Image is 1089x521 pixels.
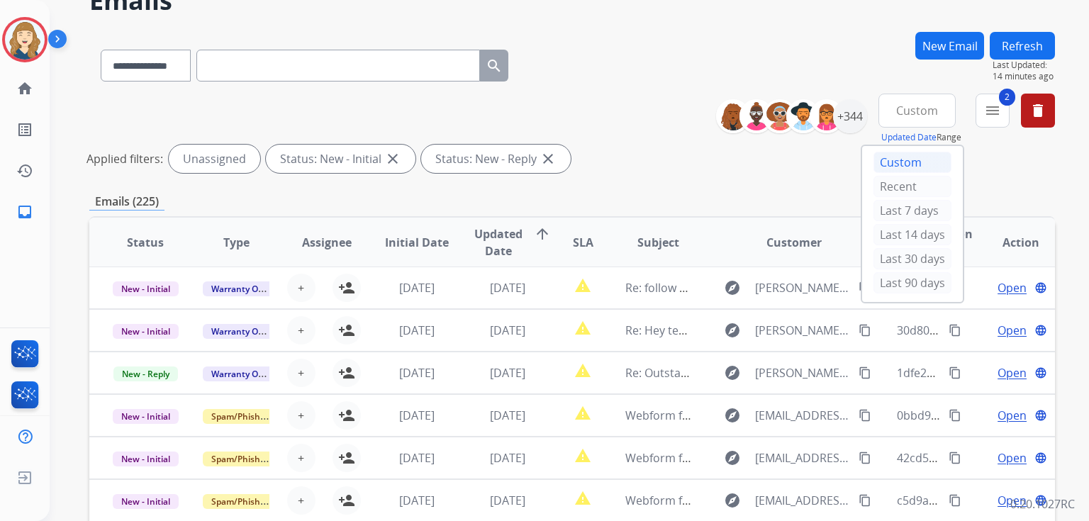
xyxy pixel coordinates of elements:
[203,494,281,509] span: Spam/Phishing
[724,364,741,381] mat-icon: explore
[998,279,1027,296] span: Open
[949,494,961,507] mat-icon: content_copy
[724,279,741,296] mat-icon: explore
[573,234,593,251] span: SLA
[203,409,281,424] span: Spam/Phishing
[574,490,591,507] mat-icon: report_problem
[993,71,1055,82] span: 14 minutes ago
[16,80,33,97] mat-icon: home
[873,176,951,197] div: Recent
[5,20,45,60] img: avatar
[915,32,984,60] button: New Email
[203,452,281,466] span: Spam/Phishing
[625,365,749,381] span: Re: Outstanding Claims
[399,408,435,423] span: [DATE]
[755,279,850,296] span: [PERSON_NAME][EMAIL_ADDRESS][PERSON_NAME][DOMAIN_NAME]
[287,359,315,387] button: +
[490,450,525,466] span: [DATE]
[755,449,850,466] span: [EMAIL_ADDRESS][DOMAIN_NAME]
[998,492,1027,509] span: Open
[574,447,591,464] mat-icon: report_problem
[399,365,435,381] span: [DATE]
[993,60,1055,71] span: Last Updated:
[113,366,178,381] span: New - Reply
[86,150,163,167] p: Applied filters:
[1010,495,1075,512] p: 0.20.1027RC
[287,401,315,430] button: +
[873,200,951,221] div: Last 7 days
[859,324,871,337] mat-icon: content_copy
[949,324,961,337] mat-icon: content_copy
[338,449,355,466] mat-icon: person_add
[203,324,276,339] span: Warranty Ops
[223,234,250,251] span: Type
[338,322,355,339] mat-icon: person_add
[540,150,557,167] mat-icon: close
[490,408,525,423] span: [DATE]
[16,203,33,220] mat-icon: inbox
[302,234,352,251] span: Assignee
[1029,102,1046,119] mat-icon: delete
[873,272,951,293] div: Last 90 days
[16,121,33,138] mat-icon: list_alt
[113,324,179,339] span: New - Initial
[999,89,1015,106] span: 2
[298,322,304,339] span: +
[1034,409,1047,422] mat-icon: language
[574,405,591,422] mat-icon: report_problem
[949,452,961,464] mat-icon: content_copy
[1034,452,1047,464] mat-icon: language
[878,94,956,128] button: Custom
[625,408,1034,423] span: Webform from [EMAIL_ADDRESS][PERSON_NAME][DOMAIN_NAME] on [DATE]
[287,274,315,302] button: +
[998,364,1027,381] span: Open
[724,449,741,466] mat-icon: explore
[113,452,179,466] span: New - Initial
[399,450,435,466] span: [DATE]
[421,145,571,173] div: Status: New - Reply
[338,492,355,509] mat-icon: person_add
[1034,281,1047,294] mat-icon: language
[859,452,871,464] mat-icon: content_copy
[873,224,951,245] div: Last 14 days
[859,494,871,507] mat-icon: content_copy
[474,225,523,259] span: Updated Date
[949,366,961,379] mat-icon: content_copy
[490,493,525,508] span: [DATE]
[169,145,260,173] div: Unassigned
[755,322,850,339] span: [PERSON_NAME][EMAIL_ADDRESS][PERSON_NAME][DOMAIN_NAME]
[881,132,937,143] button: Updated Date
[998,322,1027,339] span: Open
[833,99,867,133] div: +344
[338,407,355,424] mat-icon: person_add
[724,322,741,339] mat-icon: explore
[113,281,179,296] span: New - Initial
[399,493,435,508] span: [DATE]
[1034,366,1047,379] mat-icon: language
[949,409,961,422] mat-icon: content_copy
[998,449,1027,466] span: Open
[881,131,961,143] span: Range
[490,323,525,338] span: [DATE]
[625,450,946,466] span: Webform from [EMAIL_ADDRESS][DOMAIN_NAME] on [DATE]
[755,492,850,509] span: [EMAIL_ADDRESS][DOMAIN_NAME]
[724,407,741,424] mat-icon: explore
[1034,494,1047,507] mat-icon: language
[203,366,276,381] span: Warranty Ops
[976,94,1010,128] button: 2
[490,280,525,296] span: [DATE]
[964,218,1055,267] th: Action
[984,102,1001,119] mat-icon: menu
[766,234,822,251] span: Customer
[399,280,435,296] span: [DATE]
[338,279,355,296] mat-icon: person_add
[574,362,591,379] mat-icon: report_problem
[399,323,435,338] span: [DATE]
[755,364,850,381] span: [PERSON_NAME][EMAIL_ADDRESS][DOMAIN_NAME]
[298,364,304,381] span: +
[127,234,164,251] span: Status
[896,108,938,113] span: Custom
[287,316,315,344] button: +
[298,449,304,466] span: +
[637,234,679,251] span: Subject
